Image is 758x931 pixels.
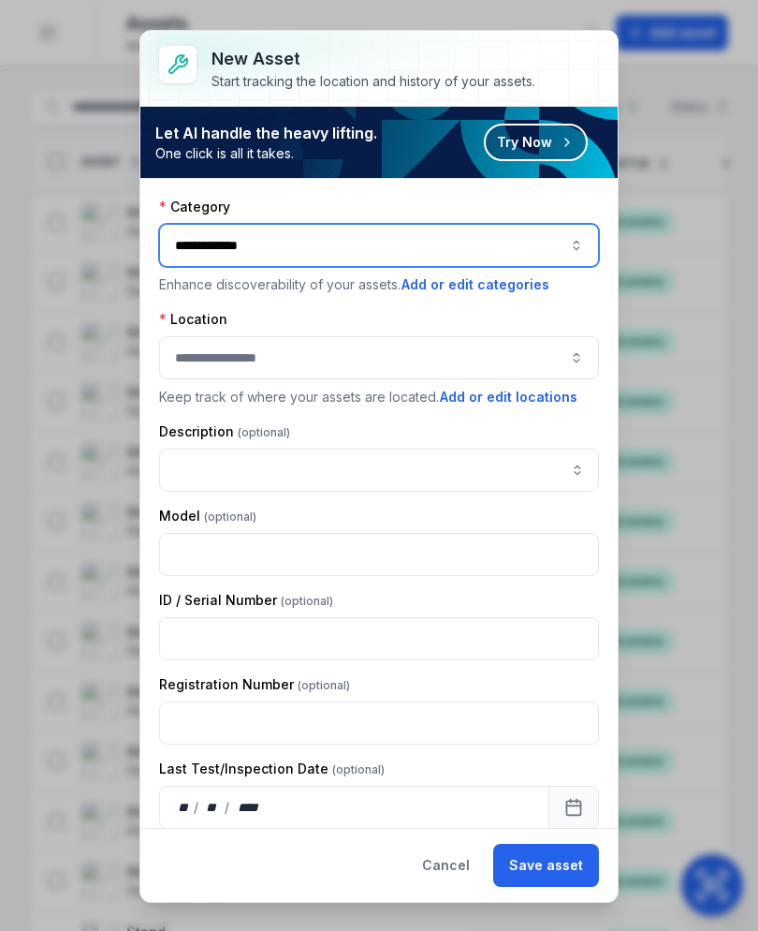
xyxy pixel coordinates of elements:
[155,122,377,144] strong: Let AI handle the heavy lifting.
[211,72,535,91] div: Start tracking the location and history of your assets.
[200,798,226,817] div: month,
[548,786,599,829] button: Calendar
[159,591,333,610] label: ID / Serial Number
[175,798,194,817] div: day,
[211,46,535,72] h3: New asset
[401,274,550,295] button: Add or edit categories
[159,310,227,329] label: Location
[159,760,385,778] label: Last Test/Inspection Date
[493,844,599,887] button: Save asset
[159,387,599,407] p: Keep track of where your assets are located.
[439,387,578,407] button: Add or edit locations
[225,798,231,817] div: /
[406,844,486,887] button: Cancel
[159,507,256,525] label: Model
[231,798,266,817] div: year,
[159,449,599,492] input: asset-add:description-label
[194,798,200,817] div: /
[155,144,377,163] span: One click is all it takes.
[159,274,599,295] p: Enhance discoverability of your assets.
[159,422,290,441] label: Description
[159,675,350,694] label: Registration Number
[159,198,230,216] label: Category
[484,124,588,161] button: Try Now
